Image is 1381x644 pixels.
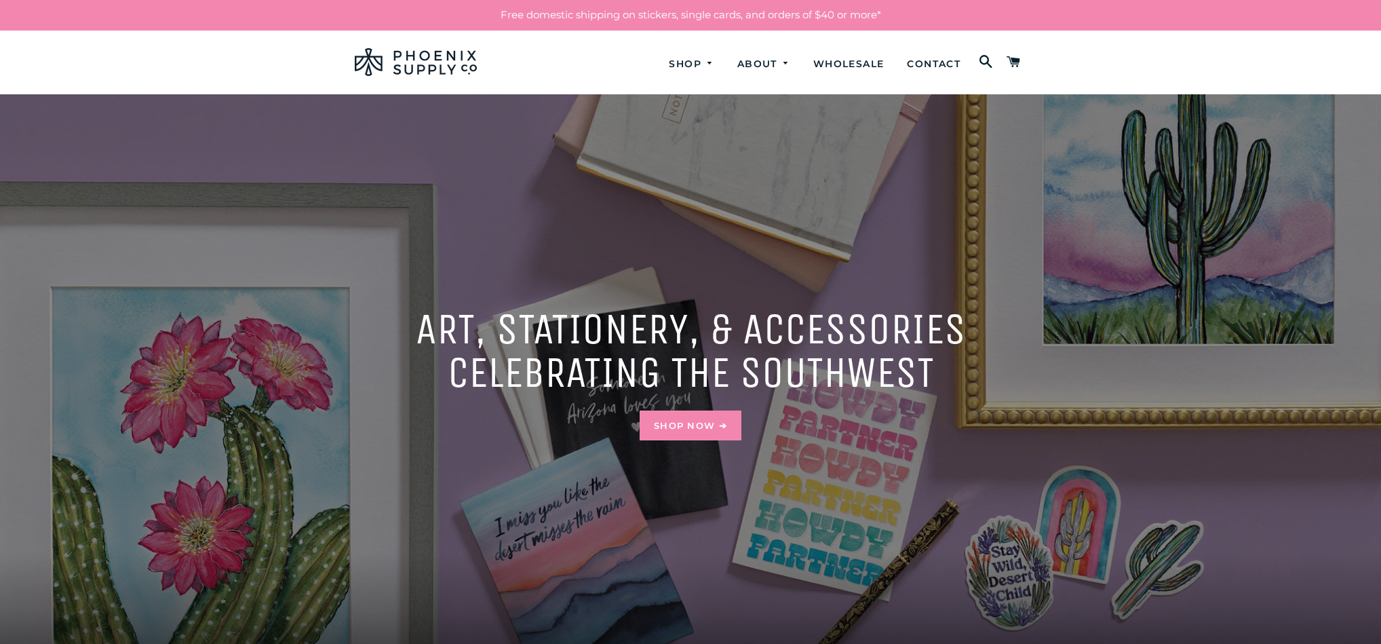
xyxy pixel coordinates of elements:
[803,46,895,82] a: Wholesale
[355,48,477,76] img: Phoenix Supply Co.
[355,307,1026,394] h2: Art, Stationery, & accessories celebrating the southwest
[727,46,800,82] a: About
[659,46,724,82] a: Shop
[640,411,741,440] a: Shop Now ➔
[897,46,971,82] a: Contact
